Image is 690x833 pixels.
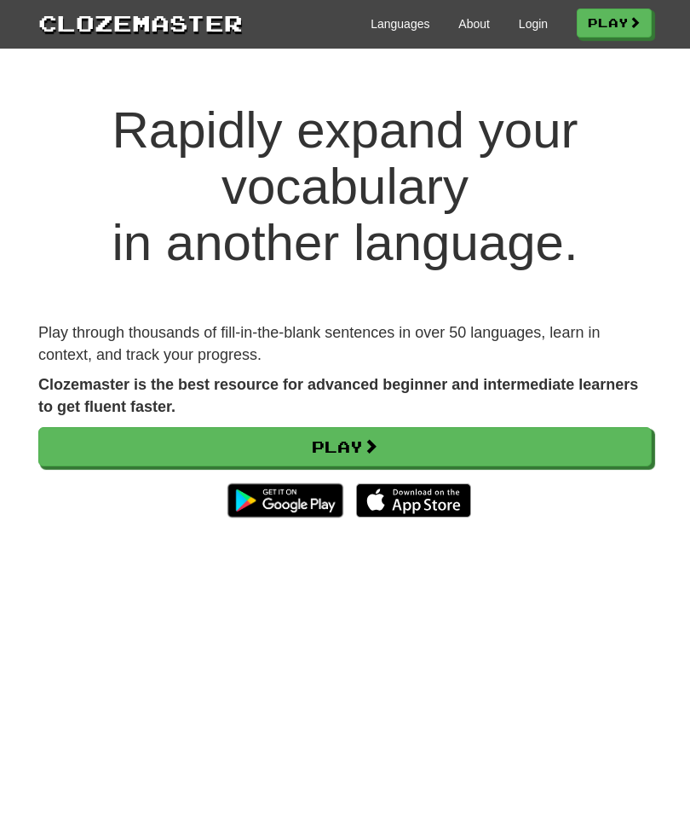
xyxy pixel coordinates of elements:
p: Play through thousands of fill-in-the-blank sentences in over 50 languages, learn in context, and... [38,322,652,366]
a: Login [519,15,548,32]
a: Languages [371,15,429,32]
img: Get it on Google Play [219,475,351,526]
a: Play [38,427,652,466]
a: Clozemaster [38,7,243,38]
strong: Clozemaster is the best resource for advanced beginner and intermediate learners to get fluent fa... [38,376,638,415]
a: Play [577,9,652,38]
a: About [458,15,490,32]
img: Download_on_the_App_Store_Badge_US-UK_135x40-25178aeef6eb6b83b96f5f2d004eda3bffbb37122de64afbaef7... [356,483,471,518]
